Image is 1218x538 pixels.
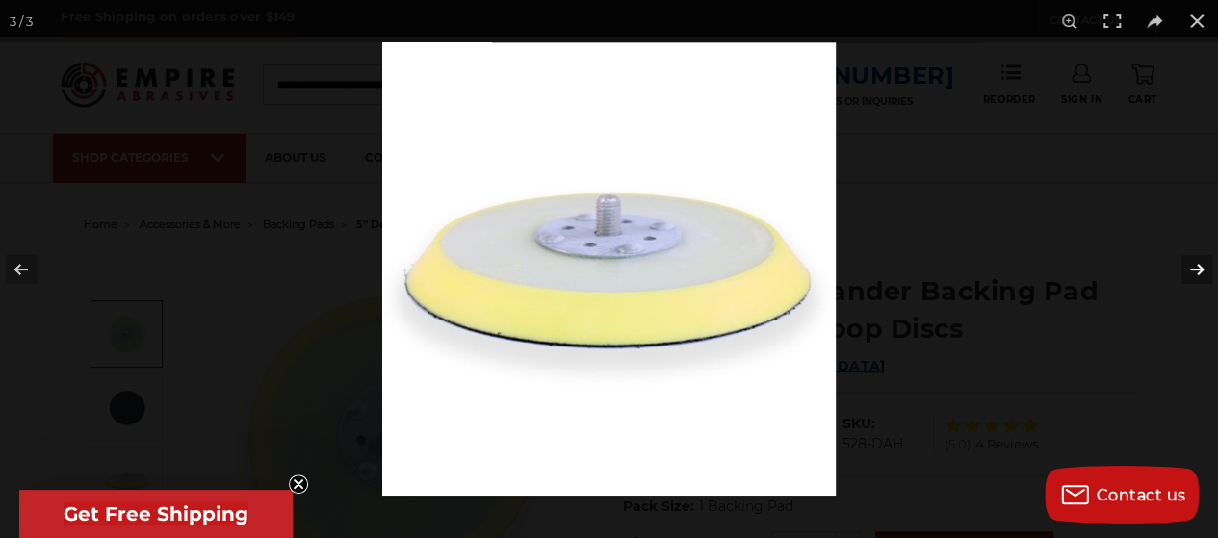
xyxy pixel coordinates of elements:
button: Close teaser [289,474,308,494]
button: Next (arrow right) [1151,221,1218,318]
div: Get Free ShippingClose teaser [19,490,293,538]
span: Get Free Shipping [64,502,248,525]
span: Contact us [1097,486,1186,504]
button: Contact us [1045,466,1199,524]
img: Backing_Pad_Side__83297.1570197537.jpg [382,42,836,496]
